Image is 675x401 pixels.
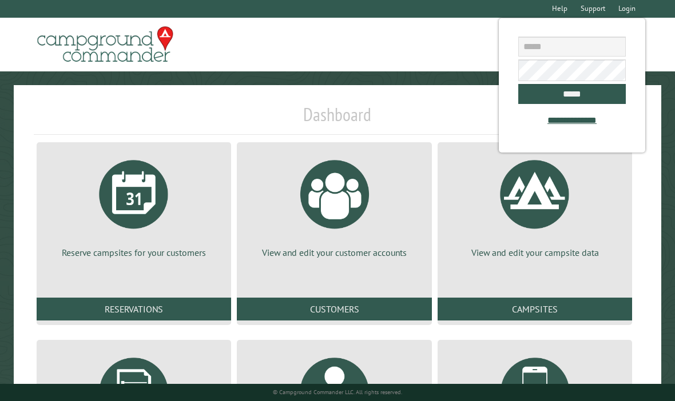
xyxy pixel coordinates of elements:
[50,246,217,259] p: Reserve campsites for your customers
[34,22,177,67] img: Campground Commander
[251,246,418,259] p: View and edit your customer accounts
[251,151,418,259] a: View and edit your customer accounts
[50,151,217,259] a: Reserve campsites for your customers
[451,151,618,259] a: View and edit your campsite data
[273,388,402,396] small: © Campground Commander LLC. All rights reserved.
[438,298,632,320] a: Campsites
[451,246,618,259] p: View and edit your campsite data
[237,298,431,320] a: Customers
[34,103,641,135] h1: Dashboard
[37,298,231,320] a: Reservations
